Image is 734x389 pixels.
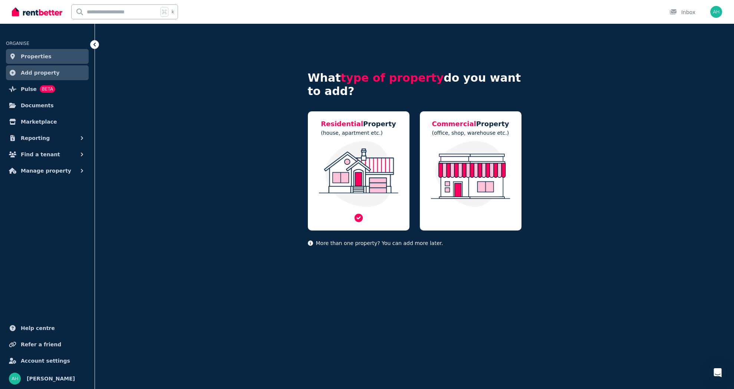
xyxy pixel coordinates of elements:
[6,114,89,129] a: Marketplace
[6,131,89,146] button: Reporting
[710,6,722,18] img: Allan Heigh
[171,9,174,15] span: k
[12,6,62,17] img: RentBetter
[321,129,396,137] p: (house, apartment etc.)
[6,65,89,80] a: Add property
[6,147,89,162] button: Find a tenant
[21,52,52,61] span: Properties
[21,324,55,333] span: Help centre
[432,120,476,128] span: Commercial
[21,340,61,349] span: Refer a friend
[6,163,89,178] button: Manage property
[21,117,57,126] span: Marketplace
[6,82,89,97] a: PulseBETA
[21,68,60,77] span: Add property
[6,353,89,368] a: Account settings
[321,120,363,128] span: Residential
[27,374,75,383] span: [PERSON_NAME]
[21,166,71,175] span: Manage property
[432,129,509,137] p: (office, shop, warehouse etc.)
[9,373,21,385] img: Allan Heigh
[6,41,29,46] span: ORGANISE
[669,9,695,16] div: Inbox
[321,119,396,129] h5: Property
[21,101,54,110] span: Documents
[6,337,89,352] a: Refer a friend
[308,71,521,98] h4: What do you want to add?
[315,141,402,207] img: Residential Property
[21,85,37,94] span: Pulse
[21,150,60,159] span: Find a tenant
[308,239,521,247] p: More than one property? You can add more later.
[341,71,444,84] span: type of property
[427,141,514,207] img: Commercial Property
[6,49,89,64] a: Properties
[6,98,89,113] a: Documents
[6,321,89,336] a: Help centre
[21,134,50,143] span: Reporting
[40,85,55,93] span: BETA
[432,119,509,129] h5: Property
[709,364,727,382] div: Open Intercom Messenger
[21,356,70,365] span: Account settings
